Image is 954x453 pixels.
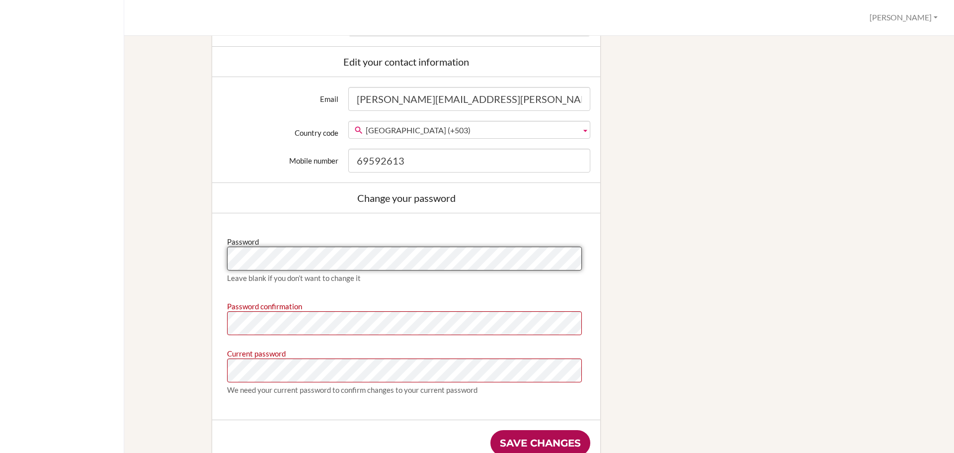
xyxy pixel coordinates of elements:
label: Email [217,87,343,104]
span: [GEOGRAPHIC_DATA] (+503) [366,121,577,139]
label: Mobile number [217,149,343,166]
div: Change your password [222,193,590,203]
label: Country code [217,121,343,138]
label: Password [227,233,259,247]
button: [PERSON_NAME] [865,8,942,27]
div: We need your current password to confirm changes to your current password [227,385,585,395]
label: Password confirmation [227,298,302,311]
div: Leave blank if you don’t want to change it [227,273,585,283]
label: Current password [227,345,286,359]
div: Edit your contact information [222,57,590,67]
